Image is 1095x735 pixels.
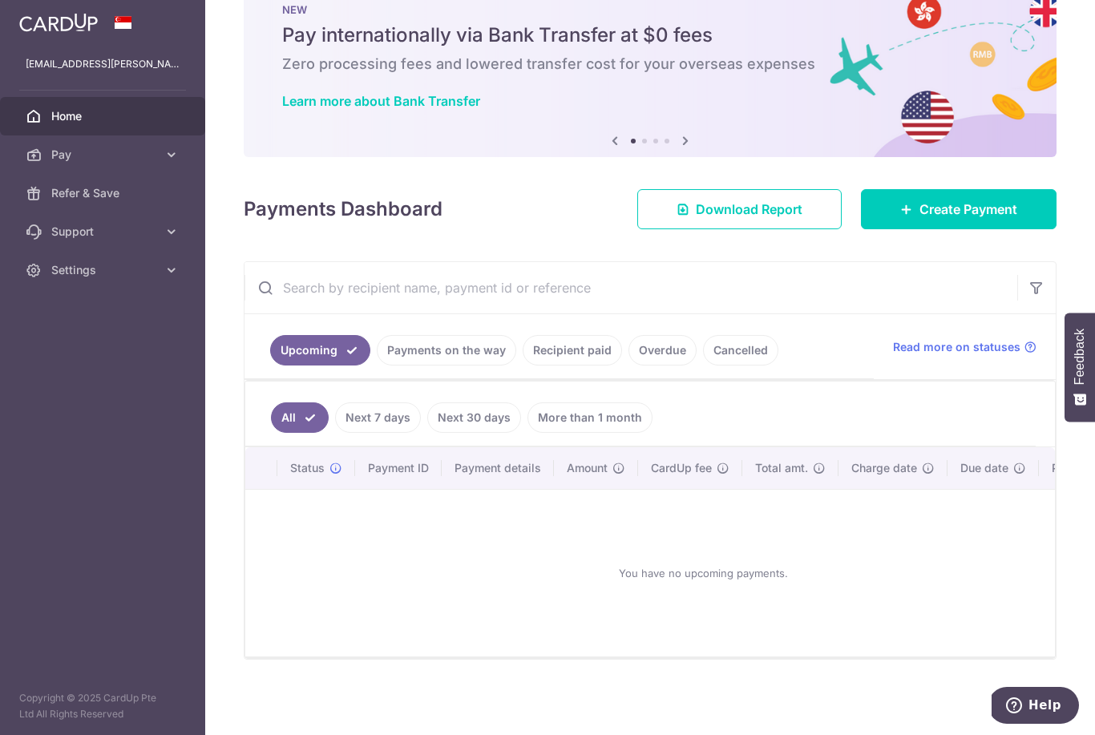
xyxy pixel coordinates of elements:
[1073,329,1087,385] span: Feedback
[282,3,1018,16] p: NEW
[919,200,1017,219] span: Create Payment
[51,224,157,240] span: Support
[26,56,180,72] p: [EMAIL_ADDRESS][PERSON_NAME][DOMAIN_NAME]
[651,460,712,476] span: CardUp fee
[355,447,442,489] th: Payment ID
[244,195,442,224] h4: Payments Dashboard
[51,108,157,124] span: Home
[244,262,1017,313] input: Search by recipient name, payment id or reference
[271,402,329,433] a: All
[893,339,1036,355] a: Read more on statuses
[427,402,521,433] a: Next 30 days
[51,185,157,201] span: Refer & Save
[755,460,808,476] span: Total amt.
[51,262,157,278] span: Settings
[637,189,842,229] a: Download Report
[335,402,421,433] a: Next 7 days
[1065,313,1095,422] button: Feedback - Show survey
[290,460,325,476] span: Status
[523,335,622,365] a: Recipient paid
[51,147,157,163] span: Pay
[960,460,1008,476] span: Due date
[628,335,697,365] a: Overdue
[282,55,1018,74] h6: Zero processing fees and lowered transfer cost for your overseas expenses
[567,460,608,476] span: Amount
[282,93,480,109] a: Learn more about Bank Transfer
[442,447,554,489] th: Payment details
[282,22,1018,48] h5: Pay internationally via Bank Transfer at $0 fees
[270,335,370,365] a: Upcoming
[19,13,98,32] img: CardUp
[992,687,1079,727] iframe: Opens a widget where you can find more information
[893,339,1020,355] span: Read more on statuses
[696,200,802,219] span: Download Report
[527,402,653,433] a: More than 1 month
[851,460,917,476] span: Charge date
[703,335,778,365] a: Cancelled
[861,189,1057,229] a: Create Payment
[377,335,516,365] a: Payments on the way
